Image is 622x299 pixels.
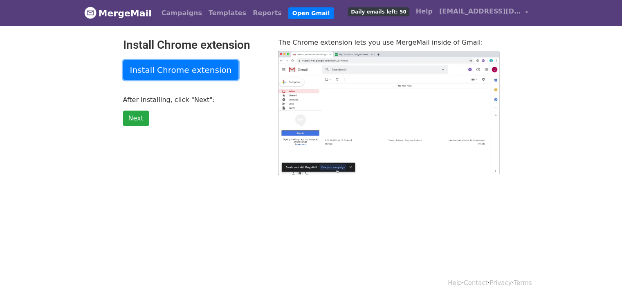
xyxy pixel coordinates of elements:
p: The Chrome extension lets you use MergeMail inside of Gmail: [278,38,499,47]
a: Next [123,111,149,126]
a: Terms [514,279,532,287]
h2: Install Chrome extension [123,38,266,52]
a: [EMAIL_ADDRESS][DOMAIN_NAME] [436,3,532,23]
a: Templates [205,5,249,21]
a: Privacy [490,279,512,287]
a: Reports [249,5,285,21]
span: [EMAIL_ADDRESS][DOMAIN_NAME] [439,7,521,16]
a: Install Chrome extension [123,60,239,80]
iframe: Chat Widget [581,260,622,299]
a: Help [413,3,436,20]
a: MergeMail [84,5,152,22]
a: Daily emails left: 50 [345,3,412,20]
span: Daily emails left: 50 [348,7,409,16]
a: Contact [464,279,487,287]
a: Campaigns [158,5,205,21]
p: After installing, click "Next": [123,95,266,104]
a: Open Gmail [288,7,334,19]
a: Help [448,279,462,287]
img: MergeMail logo [84,7,97,19]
